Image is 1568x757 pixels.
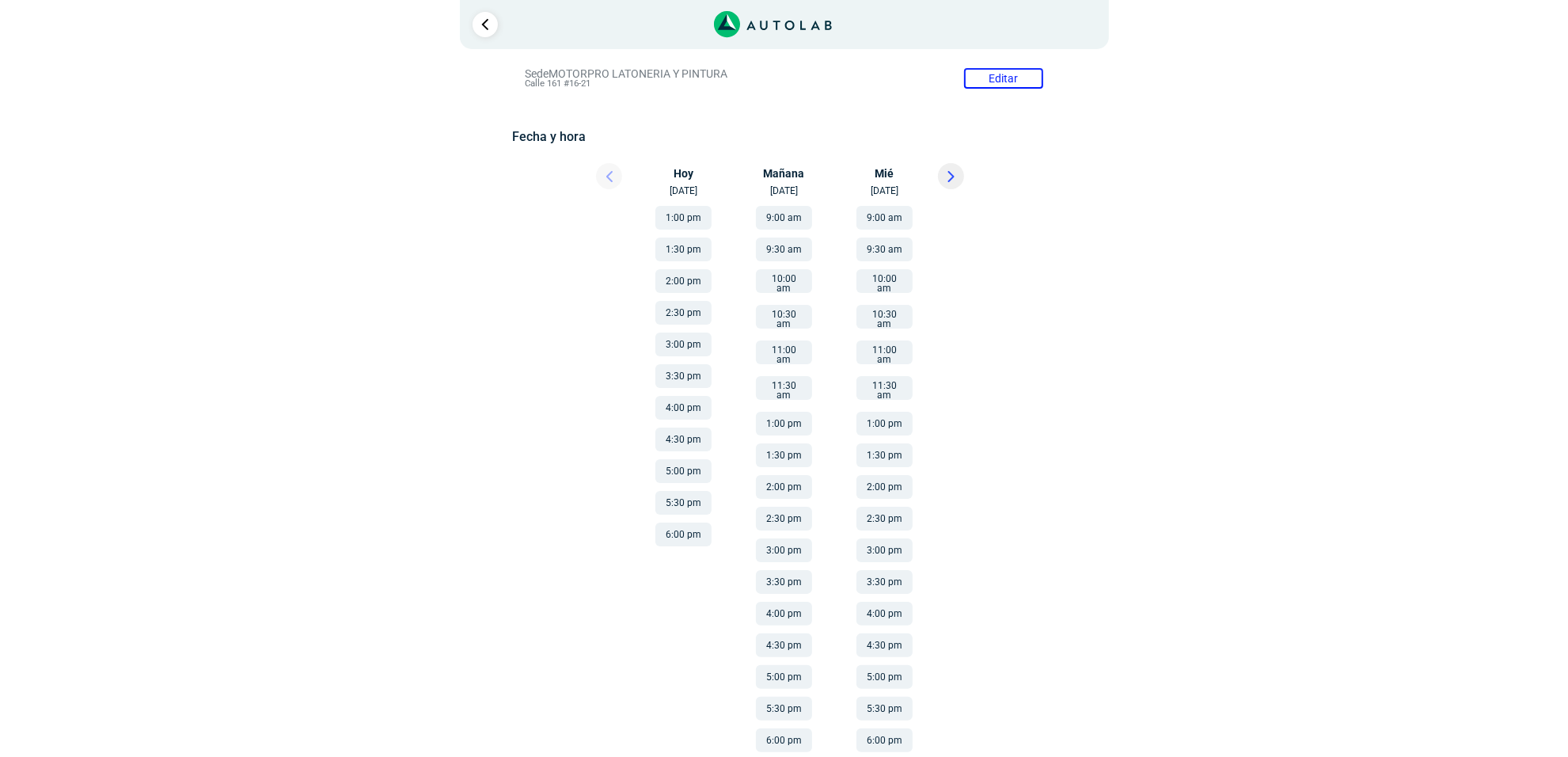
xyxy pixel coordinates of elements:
[655,238,712,261] button: 1:30 pm
[655,396,712,420] button: 4:00 pm
[756,538,812,562] button: 3:00 pm
[655,333,712,356] button: 3:00 pm
[756,376,812,400] button: 11:30 am
[655,459,712,483] button: 5:00 pm
[856,206,913,230] button: 9:00 am
[756,475,812,499] button: 2:00 pm
[856,305,913,329] button: 10:30 am
[655,523,712,546] button: 6:00 pm
[655,301,712,325] button: 2:30 pm
[856,570,913,594] button: 3:30 pm
[756,728,812,752] button: 6:00 pm
[655,206,712,230] button: 1:00 pm
[856,443,913,467] button: 1:30 pm
[655,269,712,293] button: 2:00 pm
[714,16,832,31] a: Link al sitio de autolab
[756,602,812,626] button: 4:00 pm
[756,443,812,467] button: 1:30 pm
[756,206,812,230] button: 9:00 am
[856,412,913,436] button: 1:00 pm
[756,238,812,261] button: 9:30 am
[655,364,712,388] button: 3:30 pm
[856,269,913,293] button: 10:00 am
[756,665,812,689] button: 5:00 pm
[856,475,913,499] button: 2:00 pm
[473,12,498,37] a: Ir al paso anterior
[756,570,812,594] button: 3:30 pm
[856,340,913,364] button: 11:00 am
[856,665,913,689] button: 5:00 pm
[655,491,712,515] button: 5:30 pm
[756,697,812,721] button: 5:30 pm
[655,428,712,451] button: 4:30 pm
[856,507,913,531] button: 2:30 pm
[756,412,812,436] button: 1:00 pm
[756,633,812,657] button: 4:30 pm
[856,697,913,721] button: 5:30 pm
[756,305,812,329] button: 10:30 am
[856,538,913,562] button: 3:00 pm
[856,728,913,752] button: 6:00 pm
[856,376,913,400] button: 11:30 am
[756,269,812,293] button: 10:00 am
[512,129,1056,144] h5: Fecha y hora
[856,633,913,657] button: 4:30 pm
[856,238,913,261] button: 9:30 am
[756,507,812,531] button: 2:30 pm
[756,340,812,364] button: 11:00 am
[856,602,913,626] button: 4:00 pm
